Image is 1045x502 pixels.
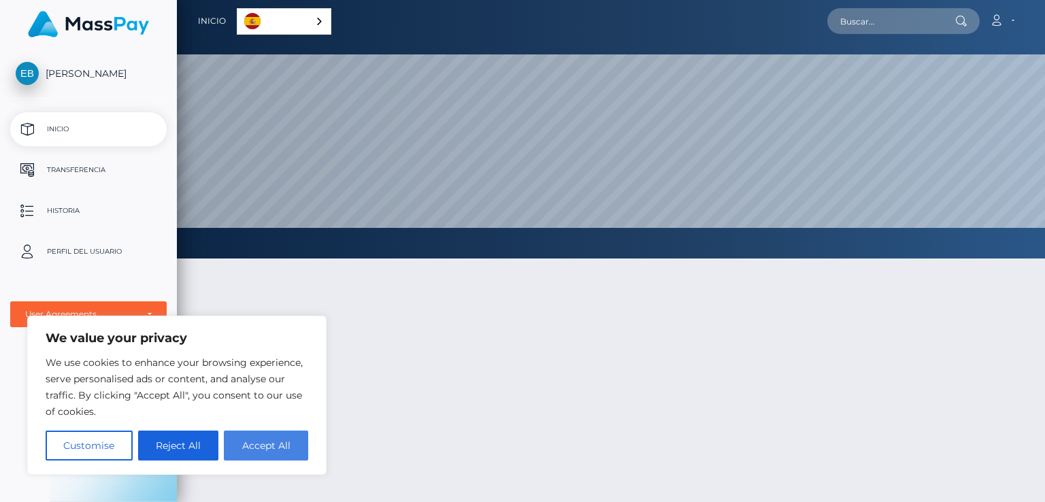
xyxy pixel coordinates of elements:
[46,431,133,461] button: Customise
[16,241,161,262] p: Perfil del usuario
[27,316,327,475] div: We value your privacy
[237,9,331,34] a: Español
[827,8,955,34] input: Buscar...
[16,160,161,180] p: Transferencia
[28,11,149,37] img: MassPay
[224,431,308,461] button: Accept All
[237,8,331,35] aside: Language selected: Español
[10,301,167,327] button: User Agreements
[237,8,331,35] div: Language
[10,67,167,80] span: [PERSON_NAME]
[16,201,161,221] p: Historia
[10,235,167,269] a: Perfil del usuario
[16,119,161,139] p: Inicio
[10,194,167,228] a: Historia
[10,153,167,187] a: Transferencia
[46,330,308,346] p: We value your privacy
[138,431,219,461] button: Reject All
[25,309,137,320] div: User Agreements
[198,7,226,35] a: Inicio
[10,112,167,146] a: Inicio
[46,354,308,420] p: We use cookies to enhance your browsing experience, serve personalised ads or content, and analys...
